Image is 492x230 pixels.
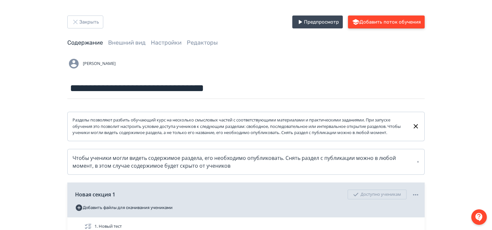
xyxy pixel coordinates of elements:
div: Разделы позволяют разбить обучающий курс на несколько смысловых частей с соответствующими материа... [73,117,407,136]
span: [PERSON_NAME] [83,60,116,67]
a: Настройки [151,39,182,46]
button: Предпросмотр [292,16,343,28]
div: Чтобы ученики могли видеть содержимое раздела, его необходимо опубликовать. Снять раздел с публик... [73,154,419,170]
span: Новая секция 1 [75,191,115,198]
div: Доступно ученикам [348,190,407,199]
span: 1. Новый тест [95,223,122,230]
button: Закрыть [67,16,103,28]
button: Добавить поток обучения [348,16,425,28]
a: Редакторы [187,39,218,46]
a: Содержание [67,39,103,46]
a: Внешний вид [108,39,146,46]
button: Добавить файлы для скачивания учениками [75,203,173,213]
